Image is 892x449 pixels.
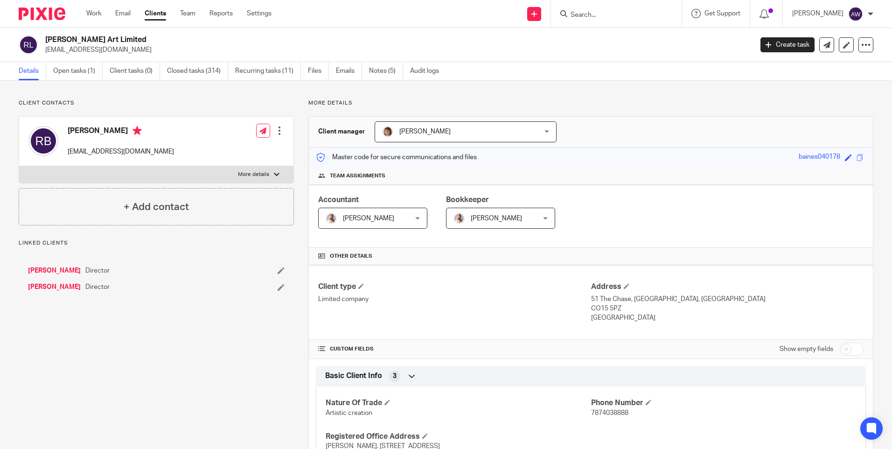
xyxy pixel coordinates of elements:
[19,99,294,107] p: Client contacts
[570,11,654,20] input: Search
[238,171,269,178] p: More details
[591,295,864,304] p: 51 The Chase, [GEOGRAPHIC_DATA], [GEOGRAPHIC_DATA]
[28,266,81,275] a: [PERSON_NAME]
[318,282,591,292] h4: Client type
[145,9,166,18] a: Clients
[86,9,101,18] a: Work
[760,37,815,52] a: Create task
[343,215,394,222] span: [PERSON_NAME]
[209,9,233,18] a: Reports
[167,62,228,80] a: Closed tasks (314)
[326,410,372,416] span: Artistic creation
[591,304,864,313] p: CO15 5PZ
[792,9,843,18] p: [PERSON_NAME]
[316,153,477,162] p: Master code for secure communications and files
[19,62,46,80] a: Details
[471,215,522,222] span: [PERSON_NAME]
[326,398,591,408] h4: Nature Of Trade
[591,398,856,408] h4: Phone Number
[53,62,103,80] a: Open tasks (1)
[326,213,337,224] img: IMG_9968.jpg
[19,7,65,20] img: Pixie
[318,196,359,203] span: Accountant
[330,253,372,260] span: Other details
[591,410,628,416] span: 7874038888
[180,9,195,18] a: Team
[115,9,131,18] a: Email
[28,126,58,156] img: svg%3E
[382,126,393,137] img: Pixie%204.jpg
[848,7,863,21] img: svg%3E
[325,371,382,381] span: Basic Client Info
[124,200,189,214] h4: + Add contact
[19,35,38,55] img: svg%3E
[132,126,142,135] i: Primary
[318,345,591,353] h4: CUSTOM FIELDS
[110,62,160,80] a: Client tasks (0)
[68,126,174,138] h4: [PERSON_NAME]
[591,313,864,323] p: [GEOGRAPHIC_DATA]
[318,127,365,136] h3: Client manager
[446,196,489,203] span: Bookkeeper
[453,213,465,224] img: IMG_9968.jpg
[780,344,833,354] label: Show empty fields
[330,172,385,180] span: Team assignments
[591,282,864,292] h4: Address
[308,62,329,80] a: Files
[318,295,591,304] p: Limited company
[28,282,81,292] a: [PERSON_NAME]
[85,282,110,292] span: Director
[410,62,446,80] a: Audit logs
[336,62,362,80] a: Emails
[393,372,397,381] span: 3
[45,35,606,45] h2: [PERSON_NAME] Art Limited
[369,62,403,80] a: Notes (5)
[45,45,746,55] p: [EMAIL_ADDRESS][DOMAIN_NAME]
[85,266,110,275] span: Director
[326,432,591,442] h4: Registered Office Address
[799,152,840,163] div: baines040178
[247,9,272,18] a: Settings
[399,128,451,135] span: [PERSON_NAME]
[308,99,873,107] p: More details
[68,147,174,156] p: [EMAIL_ADDRESS][DOMAIN_NAME]
[235,62,301,80] a: Recurring tasks (11)
[19,239,294,247] p: Linked clients
[704,10,740,17] span: Get Support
